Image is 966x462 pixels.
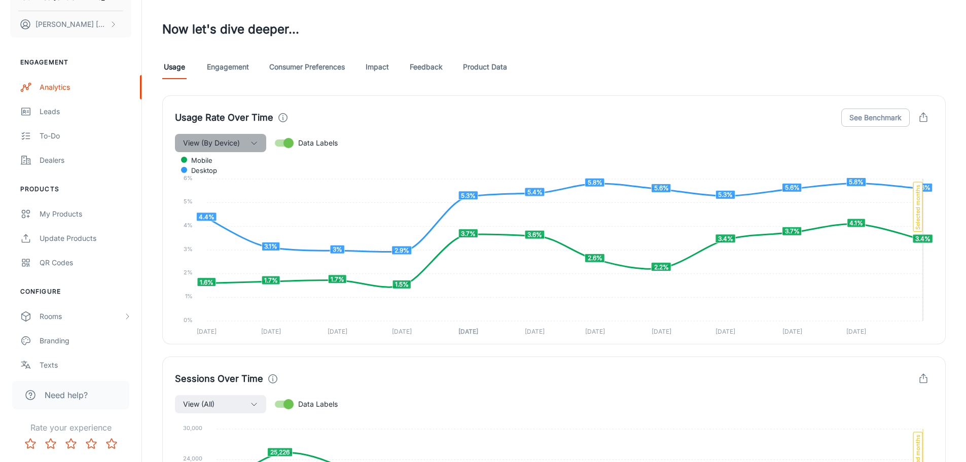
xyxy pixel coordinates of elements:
[183,424,202,432] tspan: 30,000
[40,130,131,141] div: To-do
[197,328,217,335] tspan: [DATE]
[175,111,273,125] h4: Usage Rate Over Time
[101,434,122,454] button: Rate 5 star
[184,222,193,229] tspan: 4%
[184,198,193,205] tspan: 5%
[8,421,133,434] p: Rate your experience
[162,55,187,79] a: Usage
[162,20,946,39] h3: Now let's dive deeper...
[20,434,41,454] button: Rate 1 star
[846,328,866,335] tspan: [DATE]
[652,328,671,335] tspan: [DATE]
[35,19,107,30] p: [PERSON_NAME] [PERSON_NAME]
[841,109,910,127] button: See Benchmark
[45,389,88,401] span: Need help?
[463,55,507,79] a: Product Data
[525,328,545,335] tspan: [DATE]
[10,11,131,38] button: [PERSON_NAME] [PERSON_NAME]
[715,328,735,335] tspan: [DATE]
[298,399,338,410] span: Data Labels
[365,55,389,79] a: Impact
[185,293,193,300] tspan: 1%
[40,257,131,268] div: QR Codes
[458,328,478,335] tspan: [DATE]
[183,455,202,462] tspan: 24,000
[40,155,131,166] div: Dealers
[40,208,131,220] div: My Products
[184,245,193,253] tspan: 3%
[40,82,131,93] div: Analytics
[175,134,266,152] button: View (By Device)
[585,328,605,335] tspan: [DATE]
[298,137,338,149] span: Data Labels
[261,328,281,335] tspan: [DATE]
[184,174,193,182] tspan: 6%
[184,269,193,276] tspan: 2%
[392,328,412,335] tspan: [DATE]
[40,335,131,346] div: Branding
[175,372,263,386] h4: Sessions Over Time
[184,166,217,175] span: desktop
[81,434,101,454] button: Rate 4 star
[40,360,131,371] div: Texts
[40,311,123,322] div: Rooms
[183,398,214,410] span: View (All)
[41,434,61,454] button: Rate 2 star
[207,55,249,79] a: Engagement
[269,55,345,79] a: Consumer Preferences
[184,156,212,165] span: mobile
[328,328,347,335] tspan: [DATE]
[183,137,240,149] span: View (By Device)
[175,395,266,413] button: View (All)
[40,106,131,117] div: Leads
[782,328,802,335] tspan: [DATE]
[410,55,443,79] a: Feedback
[40,233,131,244] div: Update Products
[61,434,81,454] button: Rate 3 star
[184,316,193,324] tspan: 0%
